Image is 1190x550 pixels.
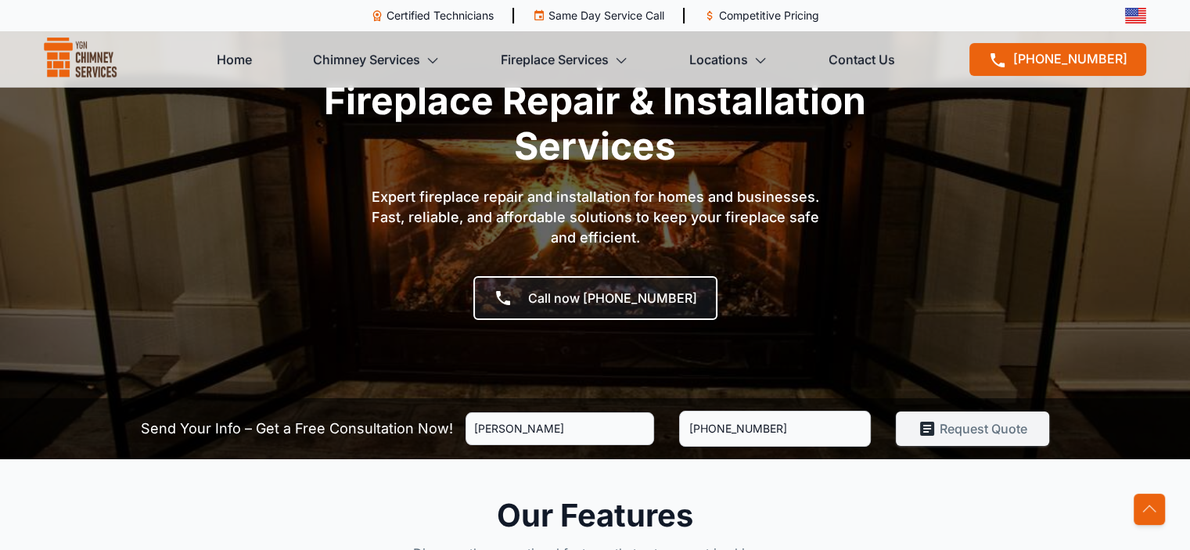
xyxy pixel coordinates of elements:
[405,497,785,534] h2: Our Features
[969,43,1146,76] a: [PHONE_NUMBER]
[501,44,627,75] a: Fireplace Services
[466,412,654,445] input: Your Name
[548,8,664,23] p: Same Day Service Call
[473,276,717,320] a: Call now [PHONE_NUMBER]
[896,412,1049,446] button: Request Quote
[829,44,895,75] a: Contact Us
[217,44,252,75] a: Home
[44,38,117,81] img: logo
[141,418,453,440] p: Send Your Info – Get a Free Consultation Now!
[361,187,830,248] p: Expert fireplace repair and installation for homes and businesses. Fast, reliable, and affordable...
[313,44,439,75] a: Chimney Services
[689,44,767,75] a: Locations
[1013,51,1127,67] span: [PHONE_NUMBER]
[386,8,494,23] p: Certified Technicians
[719,8,819,23] p: Competitive Pricing
[679,411,871,447] input: Phone Number
[290,78,901,168] h1: Fireplace Repair & Installation Services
